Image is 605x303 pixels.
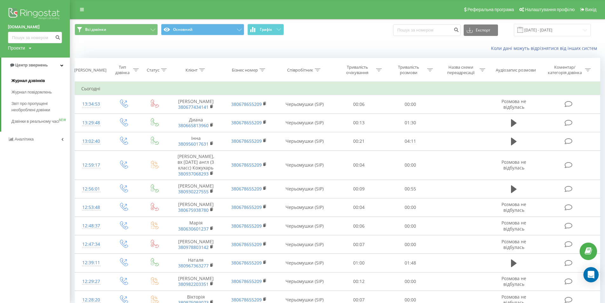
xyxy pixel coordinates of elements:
span: Вихід [585,7,596,12]
a: 380956017631 [178,141,209,147]
td: 04:11 [385,132,436,150]
a: 380982203351 [178,281,209,287]
a: 380678655209 [231,297,262,303]
div: 13:29:48 [81,117,101,129]
td: Черьомушки (SIP) [276,150,333,180]
div: [PERSON_NAME] [74,67,106,73]
span: Журнал повідомлень [11,89,52,95]
div: Open Intercom Messenger [583,267,599,282]
td: Черьомушки (SIP) [276,217,333,235]
img: Ringostat logo [8,6,62,22]
button: Всі дзвінки [75,24,158,35]
span: Аналiтика [15,137,34,141]
td: 00:00 [385,272,436,291]
input: Пошук за номером [8,32,62,43]
td: 00:07 [333,235,384,254]
a: Журнал дзвінків [11,75,70,86]
div: Співробітник [287,67,313,73]
td: [PERSON_NAME] [169,272,223,291]
a: 380678655209 [231,260,262,266]
td: [PERSON_NAME] [169,198,223,217]
td: Сьогодні [75,82,600,95]
a: 380665813960 [178,122,209,128]
button: Графік [247,24,284,35]
a: 380978803142 [178,244,209,250]
span: Центр звернень [15,63,48,67]
div: Тривалість розмови [392,65,426,75]
button: Основний [161,24,244,35]
input: Пошук за номером [393,24,460,36]
td: 00:12 [333,272,384,291]
a: 380930227555 [178,189,209,195]
a: 380937068293 [178,171,209,177]
td: Черьомушки (SIP) [276,235,333,254]
td: Черьомушки (SIP) [276,114,333,132]
div: 12:29:27 [81,275,101,288]
td: [PERSON_NAME] [169,235,223,254]
a: 380678655209 [231,162,262,168]
td: Черьомушки (SIP) [276,180,333,198]
td: Черьомушки (SIP) [276,95,333,114]
a: Коли дані можуть відрізнятися вiд інших систем [491,45,600,51]
td: Черьомушки (SIP) [276,272,333,291]
td: 00:06 [333,95,384,114]
span: Розмова не відбулась [501,220,526,231]
div: Проекти [8,45,25,51]
a: 380678655209 [231,223,262,229]
td: [PERSON_NAME], вх [DATE] англ (3 класс) Кожухарь [169,150,223,180]
td: Диана [169,114,223,132]
a: 380678655209 [231,120,262,126]
td: 00:04 [333,198,384,217]
a: 380678655209 [231,204,262,210]
span: Розмова не відбулась [501,201,526,213]
span: Розмова не відбулась [501,275,526,287]
td: Черьомушки (SIP) [276,254,333,272]
td: Наталя [169,254,223,272]
td: Марія [169,217,223,235]
a: 380678655209 [231,241,262,247]
div: Назва схеми переадресації [444,65,478,75]
td: 00:55 [385,180,436,198]
td: 00:00 [385,198,436,217]
span: Налаштування профілю [525,7,575,12]
div: 12:53:48 [81,201,101,214]
div: Клієнт [185,67,198,73]
a: 380630601237 [178,226,209,232]
button: Експорт [464,24,498,36]
td: 00:00 [385,95,436,114]
a: Дзвінки в реальному часіNEW [11,116,70,127]
div: 12:48:37 [81,220,101,232]
span: Всі дзвінки [85,27,106,32]
div: Тривалість очікування [340,65,374,75]
div: Тип дзвінка [113,65,131,75]
div: 12:59:17 [81,159,101,171]
a: Центр звернень [1,58,70,73]
div: Аудіозапис розмови [496,67,536,73]
td: 01:00 [333,254,384,272]
td: 00:21 [333,132,384,150]
td: 01:30 [385,114,436,132]
a: Звіт про пропущені необроблені дзвінки [11,98,70,116]
a: 380678655209 [231,278,262,284]
td: 00:00 [385,150,436,180]
td: 00:13 [333,114,384,132]
td: [PERSON_NAME] [169,180,223,198]
td: Інна [169,132,223,150]
span: Звіт про пропущені необроблені дзвінки [11,100,67,113]
div: 13:34:53 [81,98,101,110]
span: Розмова не відбулась [501,238,526,250]
span: Розмова не відбулась [501,98,526,110]
a: 380677434141 [178,104,209,110]
a: 380678655209 [231,186,262,192]
span: Розмова не відбулась [501,159,526,171]
td: 00:00 [385,217,436,235]
a: 380678655209 [231,101,262,107]
a: 380967363277 [178,263,209,269]
div: Коментар/категорія дзвінка [546,65,583,75]
div: 12:56:01 [81,183,101,195]
td: 00:04 [333,150,384,180]
div: 13:02:40 [81,135,101,148]
span: Графік [260,27,272,32]
td: Черьомушки (SIP) [276,132,333,150]
td: 00:06 [333,217,384,235]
